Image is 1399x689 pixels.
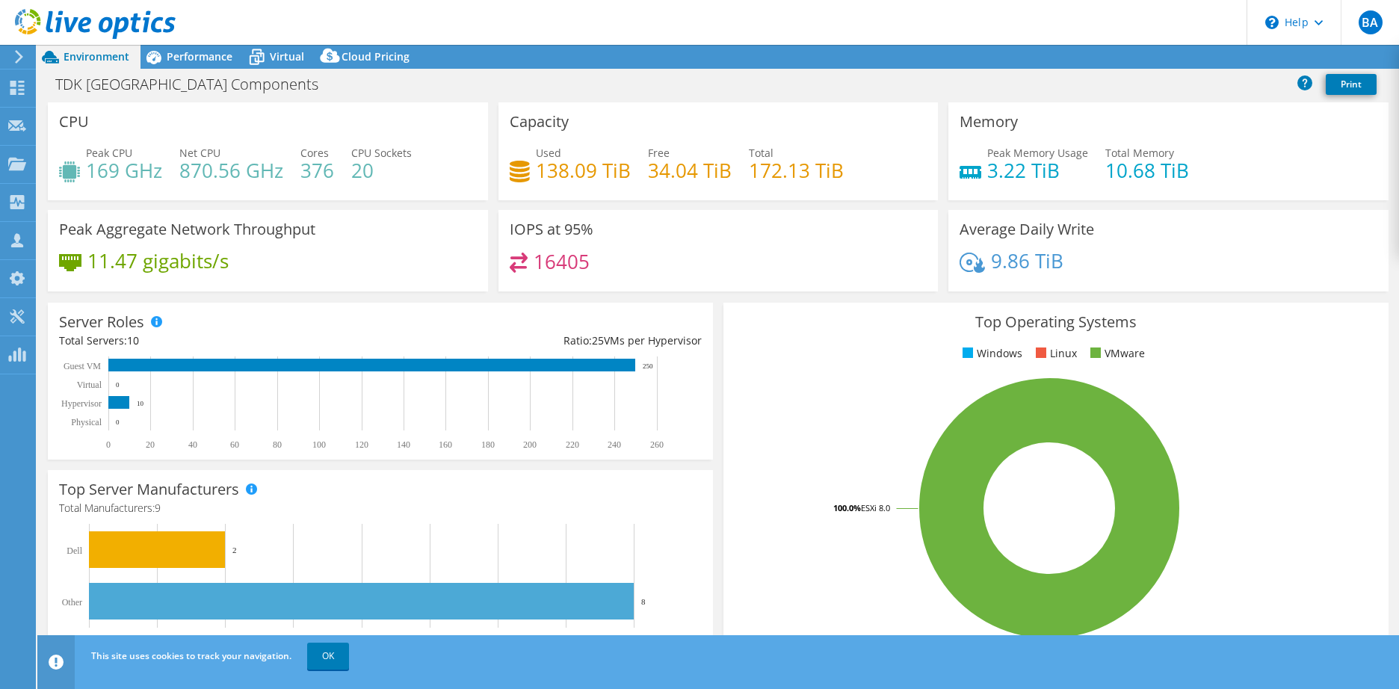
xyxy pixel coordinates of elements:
[355,439,368,450] text: 120
[59,500,702,516] h4: Total Manufacturers:
[439,439,452,450] text: 160
[735,314,1377,330] h3: Top Operating Systems
[230,439,239,450] text: 60
[481,439,495,450] text: 180
[534,253,590,270] h4: 16405
[648,146,670,160] span: Free
[833,502,861,513] tspan: 100.0%
[106,439,111,450] text: 0
[397,439,410,450] text: 140
[1359,10,1383,34] span: BA
[86,146,132,160] span: Peak CPU
[510,114,569,130] h3: Capacity
[179,162,283,179] h4: 870.56 GHz
[300,162,334,179] h4: 376
[116,418,120,426] text: 0
[1105,146,1174,160] span: Total Memory
[155,501,161,515] span: 9
[380,333,702,349] div: Ratio: VMs per Hypervisor
[959,345,1022,362] li: Windows
[342,49,410,64] span: Cloud Pricing
[960,221,1094,238] h3: Average Daily Write
[59,333,380,349] div: Total Servers:
[146,439,155,450] text: 20
[536,162,631,179] h4: 138.09 TiB
[86,162,162,179] h4: 169 GHz
[71,417,102,427] text: Physical
[1265,16,1279,29] svg: \n
[312,439,326,450] text: 100
[64,361,101,371] text: Guest VM
[91,649,291,662] span: This site uses cookies to track your navigation.
[749,162,844,179] h4: 172.13 TiB
[510,221,593,238] h3: IOPS at 95%
[64,49,129,64] span: Environment
[351,146,412,160] span: CPU Sockets
[273,439,282,450] text: 80
[523,439,537,450] text: 200
[1087,345,1145,362] li: VMware
[59,481,239,498] h3: Top Server Manufacturers
[643,362,653,370] text: 250
[167,49,232,64] span: Performance
[1032,345,1077,362] li: Linux
[1105,162,1189,179] h4: 10.68 TiB
[59,314,144,330] h3: Server Roles
[749,146,773,160] span: Total
[232,546,237,554] text: 2
[116,381,120,389] text: 0
[641,597,646,606] text: 8
[67,546,82,556] text: Dell
[987,146,1088,160] span: Peak Memory Usage
[270,49,304,64] span: Virtual
[179,146,220,160] span: Net CPU
[127,333,139,347] span: 10
[566,439,579,450] text: 220
[61,398,102,409] text: Hypervisor
[991,253,1063,269] h4: 9.86 TiB
[987,162,1088,179] h4: 3.22 TiB
[307,643,349,670] a: OK
[300,146,329,160] span: Cores
[648,162,732,179] h4: 34.04 TiB
[536,146,561,160] span: Used
[59,221,315,238] h3: Peak Aggregate Network Throughput
[650,439,664,450] text: 260
[960,114,1018,130] h3: Memory
[137,400,144,407] text: 10
[59,114,89,130] h3: CPU
[351,162,412,179] h4: 20
[608,439,621,450] text: 240
[62,597,82,608] text: Other
[49,76,342,93] h1: TDK [GEOGRAPHIC_DATA] Components
[861,502,890,513] tspan: ESXi 8.0
[188,439,197,450] text: 40
[77,380,102,390] text: Virtual
[592,333,604,347] span: 25
[1326,74,1377,95] a: Print
[87,253,229,269] h4: 11.47 gigabits/s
